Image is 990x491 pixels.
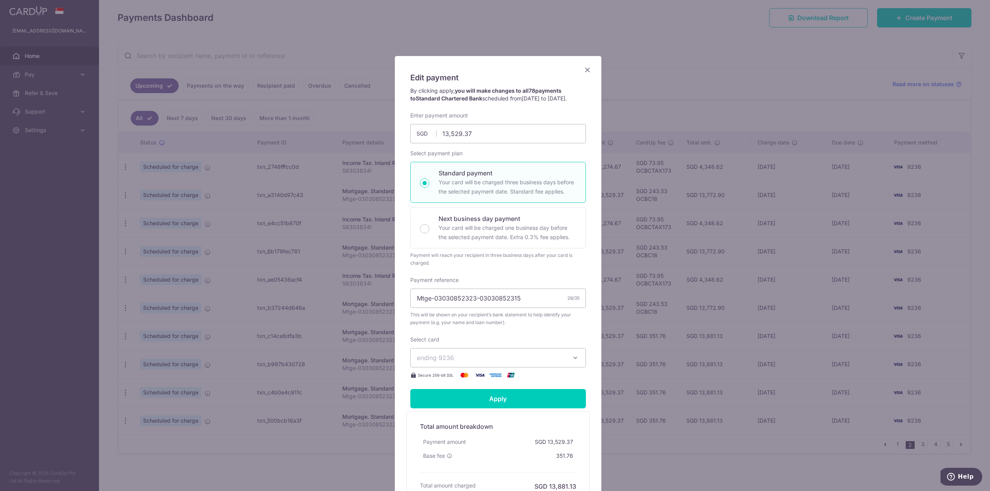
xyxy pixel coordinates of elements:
[417,354,454,362] span: ending 9236
[567,294,580,302] div: 28/35
[416,130,437,138] span: SGD
[410,276,459,284] label: Payment reference
[420,482,476,489] h6: Total amount charged
[410,150,463,157] label: Select payment plan
[416,95,482,102] span: Standard Chartered Bank
[529,87,535,94] span: 78
[410,311,586,326] span: This will be shown on your recipient’s bank statement to help identify your payment (e.g. your na...
[410,251,586,267] div: Payment will reach your recipient in three business days after your card is charged.
[439,178,576,196] p: Your card will be charged three business days before the selected payment date. Standard fee appl...
[418,372,454,378] span: Secure 256-bit SSL
[503,370,519,380] img: UnionPay
[522,95,565,102] span: [DATE] to [DATE]
[410,389,586,408] input: Apply
[583,65,592,75] button: Close
[439,223,576,242] p: Your card will be charged one business day before the selected payment date. Extra 0.3% fee applies.
[410,112,468,119] label: Enter payment amount
[420,435,469,449] div: Payment amount
[553,449,576,463] div: 351.76
[410,87,586,102] p: By clicking apply, scheduled from .
[940,468,982,487] iframe: Opens a widget where you can find more information
[534,482,576,491] h6: SGD 13,881.13
[410,87,562,102] strong: you will make changes to all payments to
[410,124,586,143] input: 0.00
[410,71,586,84] h5: Edit payment
[423,452,445,460] span: Base fee
[532,435,576,449] div: SGD 13,529.37
[488,370,503,380] img: American Express
[410,336,439,343] label: Select card
[439,214,576,223] p: Next business day payment
[439,168,576,178] p: Standard payment
[410,348,586,367] button: ending 9236
[420,422,576,431] h5: Total amount breakdown
[457,370,472,380] img: Mastercard
[472,370,488,380] img: Visa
